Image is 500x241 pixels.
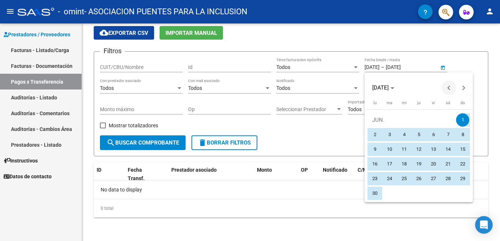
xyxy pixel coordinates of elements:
button: 20 de junio de 2025 [426,157,441,171]
button: 16 de junio de 2025 [367,157,382,171]
button: 9 de junio de 2025 [367,142,382,157]
span: [DATE] [372,84,389,91]
span: 11 [398,143,411,156]
button: 28 de junio de 2025 [441,171,455,186]
span: ju [417,101,421,105]
button: 8 de junio de 2025 [455,127,470,142]
button: 27 de junio de 2025 [426,171,441,186]
span: 21 [441,157,455,171]
button: Next month [456,80,471,95]
span: 7 [441,128,455,141]
span: 10 [383,143,396,156]
span: 24 [383,172,396,185]
span: 29 [456,172,469,185]
span: 30 [368,187,381,200]
span: 26 [412,172,425,185]
button: 23 de junio de 2025 [367,171,382,186]
button: 3 de junio de 2025 [382,127,397,142]
span: do [460,101,465,105]
span: 22 [456,157,469,171]
button: Choose month and year [369,81,397,94]
span: 6 [427,128,440,141]
span: lu [373,101,377,105]
span: 19 [412,157,425,171]
span: 16 [368,157,381,171]
span: 1 [456,113,469,127]
span: 2 [368,128,381,141]
button: 5 de junio de 2025 [411,127,426,142]
button: 18 de junio de 2025 [397,157,411,171]
span: 25 [398,172,411,185]
span: 12 [412,143,425,156]
td: JUN. [367,113,455,127]
span: 4 [398,128,411,141]
button: 13 de junio de 2025 [426,142,441,157]
span: mi [402,101,407,105]
button: 6 de junio de 2025 [426,127,441,142]
span: 17 [383,157,396,171]
button: 4 de junio de 2025 [397,127,411,142]
div: Open Intercom Messenger [475,216,493,234]
button: 24 de junio de 2025 [382,171,397,186]
button: 19 de junio de 2025 [411,157,426,171]
button: 14 de junio de 2025 [441,142,455,157]
button: 15 de junio de 2025 [455,142,470,157]
button: 22 de junio de 2025 [455,157,470,171]
span: 9 [368,143,381,156]
button: 21 de junio de 2025 [441,157,455,171]
button: 7 de junio de 2025 [441,127,455,142]
span: 27 [427,172,440,185]
span: 23 [368,172,381,185]
button: Previous month [442,80,456,95]
span: sá [446,101,450,105]
span: vi [432,101,435,105]
span: 28 [441,172,455,185]
button: 1 de junio de 2025 [455,113,470,127]
button: 17 de junio de 2025 [382,157,397,171]
button: 11 de junio de 2025 [397,142,411,157]
span: ma [387,101,392,105]
button: 29 de junio de 2025 [455,171,470,186]
button: 26 de junio de 2025 [411,171,426,186]
span: 18 [398,157,411,171]
span: 5 [412,128,425,141]
button: 30 de junio de 2025 [367,186,382,201]
button: 10 de junio de 2025 [382,142,397,157]
span: 20 [427,157,440,171]
span: 15 [456,143,469,156]
span: 13 [427,143,440,156]
span: 14 [441,143,455,156]
span: 3 [383,128,396,141]
span: 8 [456,128,469,141]
button: 2 de junio de 2025 [367,127,382,142]
button: 25 de junio de 2025 [397,171,411,186]
button: 12 de junio de 2025 [411,142,426,157]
